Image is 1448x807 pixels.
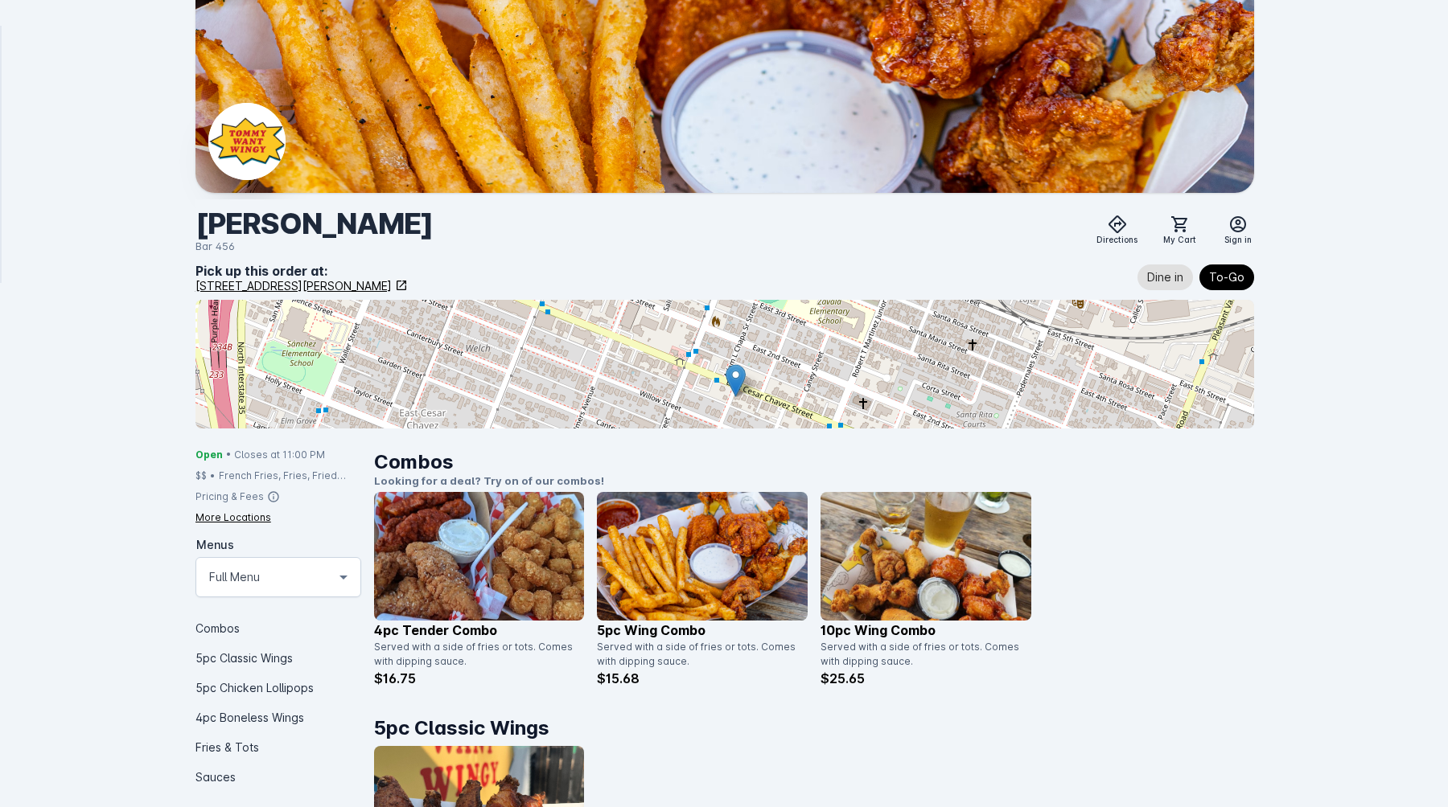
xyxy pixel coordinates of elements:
p: 4pc Tender Combo [374,621,585,640]
span: Directions [1096,234,1137,246]
mat-select-trigger: Full Menu [209,567,260,587]
div: 4pc Boneless Wings [195,703,361,732]
img: catalog item [374,492,585,621]
div: French Fries, Fries, Fried Chicken, Tots, Buffalo Wings, Chicken, Wings, Fried Pickles [219,469,361,483]
mat-label: Menus [196,538,234,551]
p: $25.65 [821,669,1031,688]
div: [STREET_ADDRESS][PERSON_NAME] [195,277,392,294]
div: Served with a side of fries or tots. Comes with dipping sauce. [597,640,798,669]
span: Open [195,448,223,462]
mat-chip-listbox: Fulfillment [1137,261,1254,293]
div: [PERSON_NAME] [195,206,433,242]
p: 5pc Wing Combo [597,621,808,640]
div: Served with a side of fries or tots. Comes with dipping sauce. [374,640,575,669]
div: Fries & Tots [195,732,361,762]
div: Pricing & Fees [195,490,264,504]
div: 5pc Classic Wings [195,643,361,673]
p: $15.68 [597,669,808,688]
div: • [210,469,216,483]
span: To-Go [1209,268,1244,287]
img: Marker [726,364,746,397]
h1: 5pc Classic Wings [374,714,1254,743]
img: Business Logo [208,103,286,180]
h1: Combos [374,448,1254,477]
div: Pick up this order at: [195,261,408,281]
p: 10pc Wing Combo [821,621,1031,640]
p: Looking for a deal? Try on of our combos! [374,473,1254,490]
div: Combos [195,613,361,643]
img: catalog item [597,492,808,621]
div: Sauces [195,762,361,792]
div: $$ [195,469,207,483]
img: catalog item [821,492,1031,621]
span: Dine in [1147,268,1183,287]
div: Served with a side of fries or tots. Comes with dipping sauce. [821,640,1022,669]
div: Bar 456 [195,239,433,255]
div: More Locations [195,510,271,525]
span: • Closes at 11:00 PM [226,448,325,462]
p: $16.75 [374,669,585,688]
div: 5pc Chicken Lollipops [195,673,361,703]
